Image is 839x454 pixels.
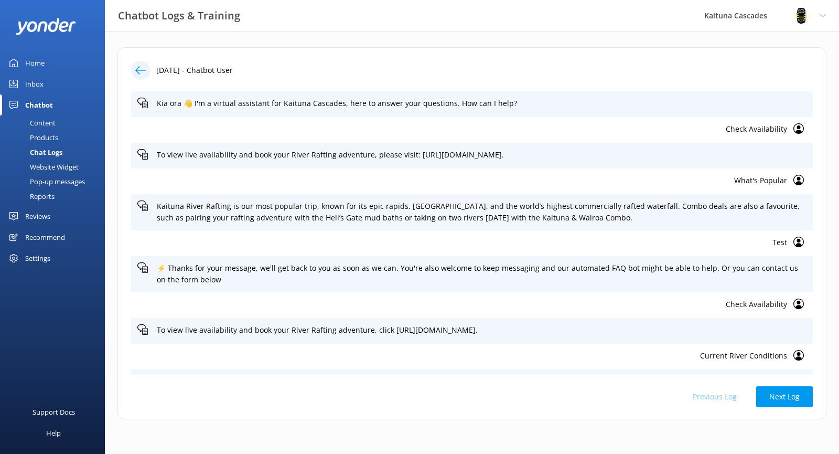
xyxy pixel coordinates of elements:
div: Settings [25,248,50,269]
div: Reports [6,189,55,204]
p: Current River Conditions [137,350,787,362]
p: What's Popular [137,175,787,186]
p: [DATE] - Chatbot User [156,65,233,76]
a: Pop-up messages [6,174,105,189]
img: yonder-white-logo.png [16,18,76,35]
div: Products [6,130,58,145]
p: Check Availability [137,299,787,310]
div: Pop-up messages [6,174,85,189]
div: Website Widget [6,160,79,174]
p: To view live availability and book your River Rafting adventure, click [URL][DOMAIN_NAME]. [157,324,806,336]
a: Chat Logs [6,145,105,160]
p: Check Availability [137,123,787,135]
div: Content [6,115,56,130]
p: ⚡ Thanks for your message, we'll get back to you as soon as we can. You're also welcome to keep m... [157,262,806,286]
a: Reports [6,189,105,204]
p: To view live availability and book your River Rafting adventure, please visit: [URL][DOMAIN_NAME]. [157,149,806,161]
a: Content [6,115,105,130]
div: Home [25,52,45,73]
h3: Chatbot Logs & Training [118,7,240,24]
a: Website Widget [6,160,105,174]
p: Kaituna River Rafting is our most popular trip, known for its epic rapids, [GEOGRAPHIC_DATA], and... [157,200,806,224]
a: Products [6,130,105,145]
div: Help [46,423,61,444]
p: Test [137,237,787,248]
p: Kia ora 👋 I'm a virtual assistant for Kaituna Cascades, here to answer your questions. How can I ... [157,98,806,109]
div: Chat Logs [6,145,62,160]
button: Next Log [756,386,813,407]
div: Recommend [25,227,65,248]
div: Reviews [25,206,50,227]
img: 802-1755650174.png [793,8,809,24]
div: Support Docs [33,402,75,423]
div: Chatbot [25,94,53,115]
div: Inbox [25,73,44,94]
